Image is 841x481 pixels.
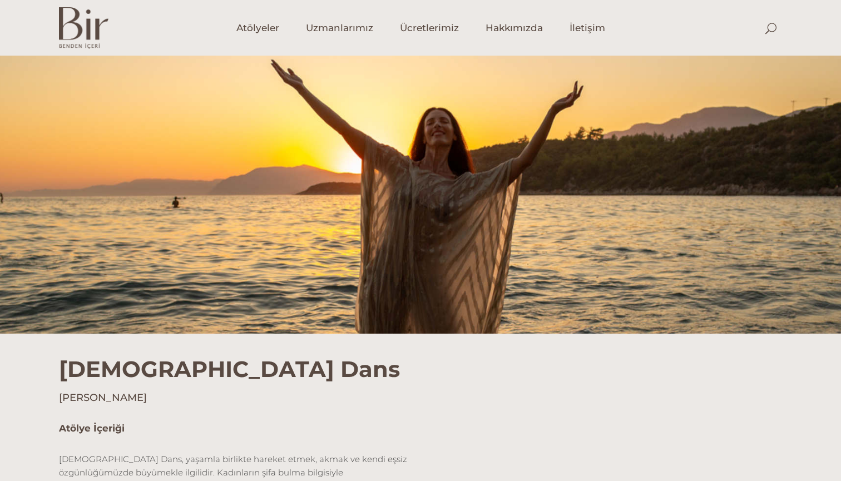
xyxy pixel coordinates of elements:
[59,391,782,405] h4: [PERSON_NAME]
[59,422,412,436] h5: Atölye İçeriği
[400,22,459,34] span: Ücretlerimiz
[570,22,605,34] span: İletişim
[306,22,373,34] span: Uzmanlarımız
[236,22,279,34] span: Atölyeler
[59,334,782,383] h1: [DEMOGRAPHIC_DATA] Dans
[486,22,543,34] span: Hakkımızda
